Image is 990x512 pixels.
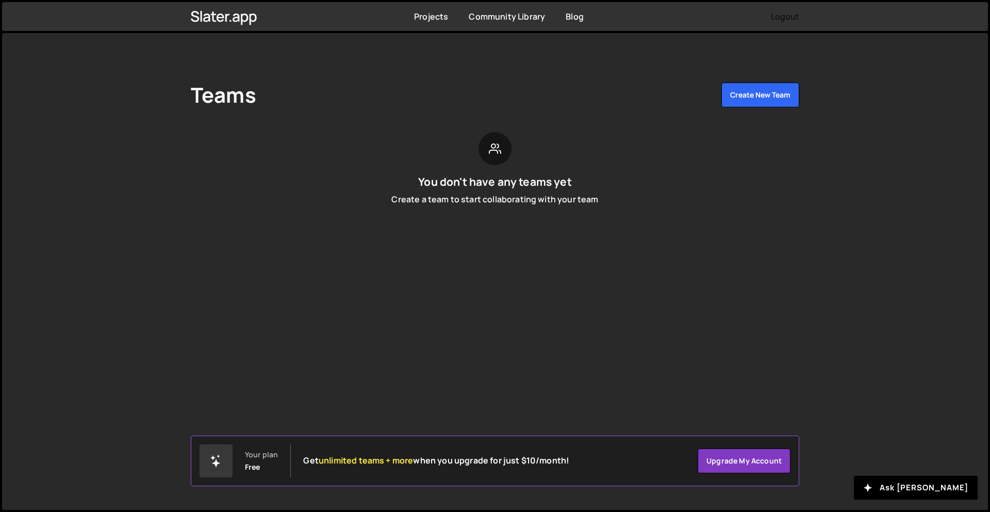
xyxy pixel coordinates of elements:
[698,449,790,473] a: Upgrade my account
[391,194,598,205] p: Create a team to start collaborating with your team
[245,451,278,459] div: Your plan
[319,455,414,466] span: unlimited teams + more
[418,175,571,188] h2: You don't have any teams yet
[191,83,256,107] h1: Teams
[303,456,569,466] h2: Get when you upgrade for just $10/month!
[721,83,799,107] button: Create New Team
[771,7,799,26] button: Logout
[245,463,260,471] div: Free
[854,476,978,500] button: Ask [PERSON_NAME]
[469,11,545,22] a: Community Library
[566,11,584,22] a: Blog
[414,11,448,22] a: Projects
